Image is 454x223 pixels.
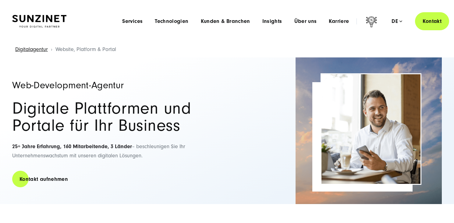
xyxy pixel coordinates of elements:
[12,143,185,159] span: – beschleunigen Sie Ihr Unternehmenswachstum mit unseren digitalen Lösungen.
[122,18,143,24] a: Services
[415,12,449,30] a: Kontakt
[392,18,402,24] div: de
[329,18,349,24] a: Karriere
[294,18,317,24] a: Über uns
[12,143,132,150] strong: 25+ Jahre Erfahrung, 160 Mitarbeitende, 3 Länder
[201,18,250,24] a: Kunden & Branchen
[155,18,188,24] a: Technologien
[296,57,442,204] img: Full-Service Digitalagentur SUNZINET - Business Applications Web & Cloud_2
[321,74,420,184] img: Full-Service Digitalagentur SUNZINET - E-Commerce Beratung
[262,18,282,24] a: Insights
[12,100,225,134] h2: Digitale Plattformen und Portale für Ihr Business
[55,46,116,53] span: Website, Platform & Portal
[12,80,225,90] h1: Web-Development-Agentur
[12,170,75,188] a: Kontakt aufnehmen
[12,15,66,28] img: SUNZINET Full Service Digital Agentur
[15,46,48,53] a: Digitalagentur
